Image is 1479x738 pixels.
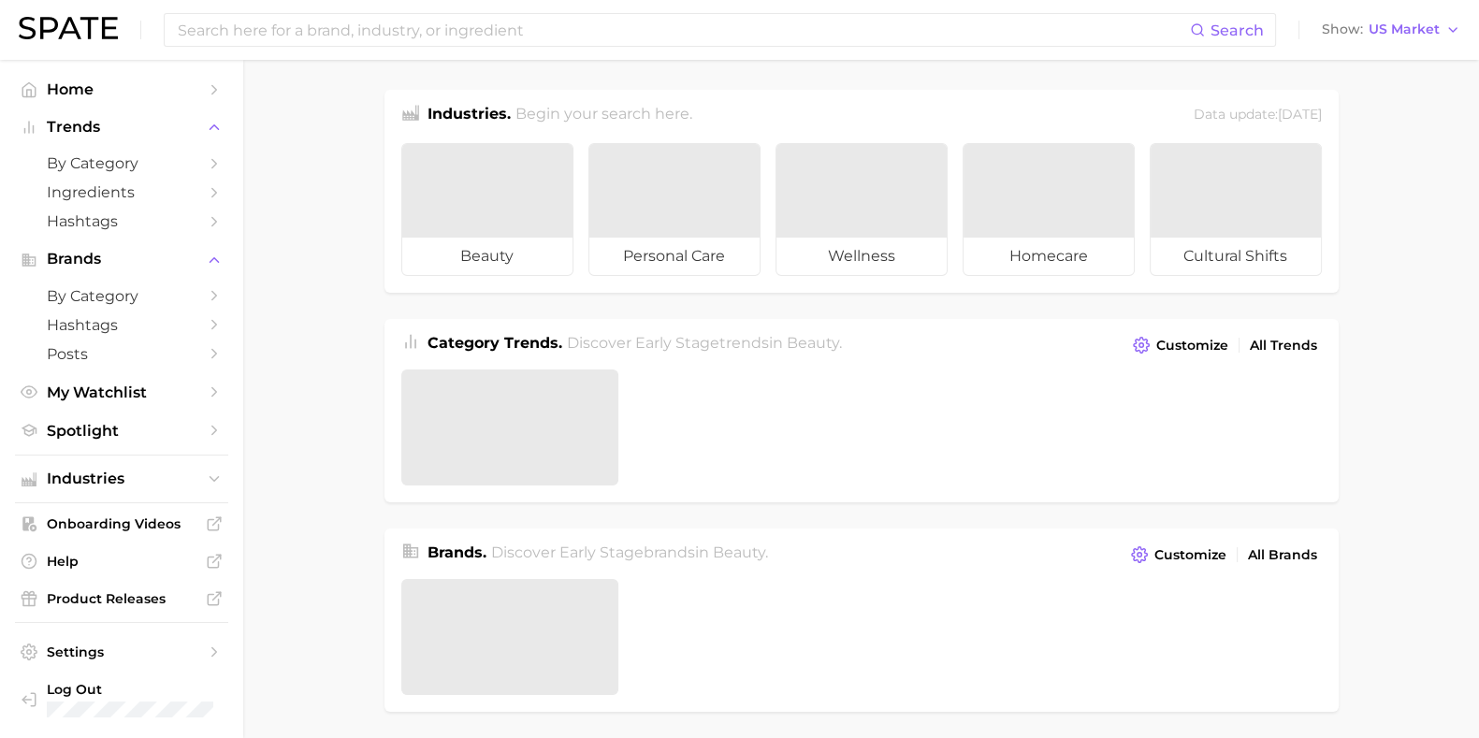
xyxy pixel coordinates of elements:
span: homecare [964,238,1134,275]
a: personal care [588,143,761,276]
a: Hashtags [15,207,228,236]
span: Product Releases [47,590,196,607]
span: Search [1211,22,1264,39]
a: Product Releases [15,585,228,613]
span: Log Out [47,681,213,698]
span: All Trends [1250,338,1317,354]
a: All Trends [1245,333,1322,358]
span: Industries [47,470,196,487]
span: Home [47,80,196,98]
span: Discover Early Stage brands in . [491,543,768,561]
span: Onboarding Videos [47,515,196,532]
span: All Brands [1248,547,1317,563]
button: Industries [15,465,228,493]
img: SPATE [19,17,118,39]
button: ShowUS Market [1317,18,1465,42]
span: Show [1322,24,1363,35]
span: Customize [1156,338,1228,354]
span: beauty [713,543,765,561]
a: by Category [15,282,228,311]
h1: Industries. [428,103,511,128]
a: Spotlight [15,416,228,445]
a: Onboarding Videos [15,510,228,538]
span: beauty [787,334,839,352]
span: by Category [47,154,196,172]
span: Trends [47,119,196,136]
span: My Watchlist [47,383,196,401]
a: All Brands [1243,543,1322,568]
button: Brands [15,245,228,273]
span: Category Trends . [428,334,562,352]
button: Customize [1128,332,1232,358]
a: beauty [401,143,573,276]
span: Customize [1154,547,1226,563]
span: personal care [589,238,760,275]
button: Customize [1126,542,1230,568]
span: wellness [776,238,947,275]
a: wellness [776,143,948,276]
span: Brands [47,251,196,268]
span: by Category [47,287,196,305]
a: Home [15,75,228,104]
span: beauty [402,238,573,275]
span: Brands . [428,543,486,561]
a: Log out. Currently logged in with e-mail hicks.ll@pg.com. [15,675,228,723]
span: Discover Early Stage trends in . [567,334,842,352]
a: Ingredients [15,178,228,207]
a: My Watchlist [15,378,228,407]
span: US Market [1369,24,1440,35]
a: Settings [15,638,228,666]
span: Posts [47,345,196,363]
span: Hashtags [47,212,196,230]
span: Settings [47,644,196,660]
a: cultural shifts [1150,143,1322,276]
span: Spotlight [47,422,196,440]
button: Trends [15,113,228,141]
a: Hashtags [15,311,228,340]
a: homecare [963,143,1135,276]
input: Search here for a brand, industry, or ingredient [176,14,1190,46]
span: Help [47,553,196,570]
div: Data update: [DATE] [1194,103,1322,128]
a: Help [15,547,228,575]
span: cultural shifts [1151,238,1321,275]
a: Posts [15,340,228,369]
h2: Begin your search here. [515,103,692,128]
span: Ingredients [47,183,196,201]
span: Hashtags [47,316,196,334]
a: by Category [15,149,228,178]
